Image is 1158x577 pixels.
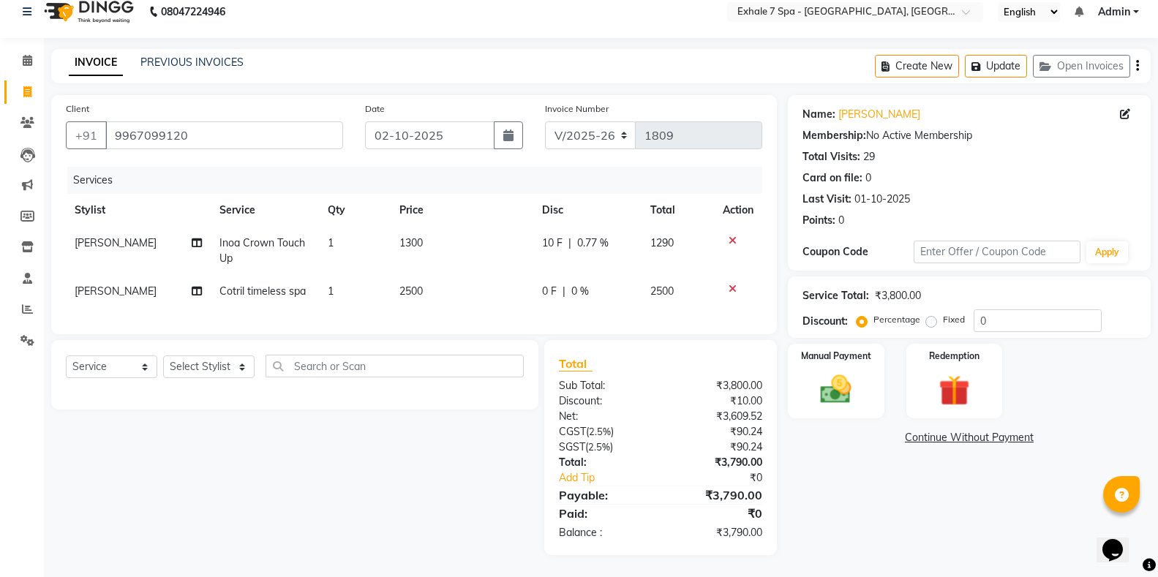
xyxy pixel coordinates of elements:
div: ₹3,790.00 [661,486,773,504]
label: Manual Payment [801,350,871,363]
button: Apply [1086,241,1128,263]
div: Discount: [548,393,661,409]
span: SGST [559,440,585,453]
th: Service [211,194,319,227]
a: PREVIOUS INVOICES [140,56,244,69]
div: Points: [802,213,835,228]
div: Payable: [548,486,661,504]
span: 1300 [399,236,423,249]
div: ₹3,609.52 [661,409,773,424]
th: Price [391,194,533,227]
div: ₹0 [661,505,773,522]
iframe: chat widget [1097,518,1143,562]
div: Discount: [802,314,848,329]
button: Open Invoices [1033,55,1130,78]
a: INVOICE [69,50,123,76]
div: Service Total: [802,288,869,303]
label: Redemption [929,350,980,363]
th: Disc [533,194,642,227]
label: Percentage [873,313,920,326]
span: Inoa Crown Touch Up [219,236,305,265]
span: Admin [1098,4,1130,20]
span: Cotril timeless spa [219,284,306,298]
span: | [563,284,565,299]
div: Membership: [802,128,866,143]
div: 0 [838,213,844,228]
div: ₹10.00 [661,393,773,409]
span: [PERSON_NAME] [75,236,157,249]
span: Total [559,356,593,372]
span: [PERSON_NAME] [75,284,157,298]
th: Total [642,194,714,227]
div: ₹3,790.00 [661,455,773,470]
span: 0.77 % [577,235,609,251]
div: Name: [802,107,835,122]
div: 29 [863,149,875,165]
div: ₹90.24 [661,440,773,455]
span: CGST [559,425,586,438]
div: Services [67,167,773,194]
input: Search by Name/Mobile/Email/Code [105,121,343,149]
div: ₹3,790.00 [661,525,773,540]
th: Stylist [66,194,211,227]
div: 01-10-2025 [854,192,910,207]
div: 0 [865,170,871,186]
div: ( ) [548,440,661,455]
label: Invoice Number [545,102,609,116]
button: +91 [66,121,107,149]
span: 1 [328,236,334,249]
label: Client [66,102,89,116]
img: _gift.svg [929,372,980,410]
th: Qty [319,194,391,227]
a: Add Tip [548,470,679,486]
input: Enter Offer / Coupon Code [914,241,1080,263]
button: Create New [875,55,959,78]
div: Last Visit: [802,192,851,207]
span: 2500 [650,284,674,298]
span: 10 F [542,235,563,251]
div: Coupon Code [802,244,914,260]
span: 2.5% [589,426,611,437]
div: ₹90.24 [661,424,773,440]
div: Net: [548,409,661,424]
div: ₹0 [680,470,773,486]
div: Paid: [548,505,661,522]
th: Action [714,194,762,227]
div: Total: [548,455,661,470]
input: Search or Scan [266,355,524,377]
img: _cash.svg [811,372,861,407]
div: Card on file: [802,170,862,186]
a: [PERSON_NAME] [838,107,920,122]
span: 0 % [571,284,589,299]
div: ₹3,800.00 [661,378,773,393]
label: Fixed [943,313,965,326]
span: 0 F [542,284,557,299]
a: Continue Without Payment [791,430,1148,445]
span: 2500 [399,284,423,298]
div: ( ) [548,424,661,440]
div: Sub Total: [548,378,661,393]
span: | [568,235,571,251]
label: Date [365,102,385,116]
div: ₹3,800.00 [875,288,921,303]
span: 2.5% [588,441,610,453]
button: Update [965,55,1027,78]
span: 1 [328,284,334,298]
div: No Active Membership [802,128,1136,143]
span: 1290 [650,236,674,249]
div: Total Visits: [802,149,860,165]
div: Balance : [548,525,661,540]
